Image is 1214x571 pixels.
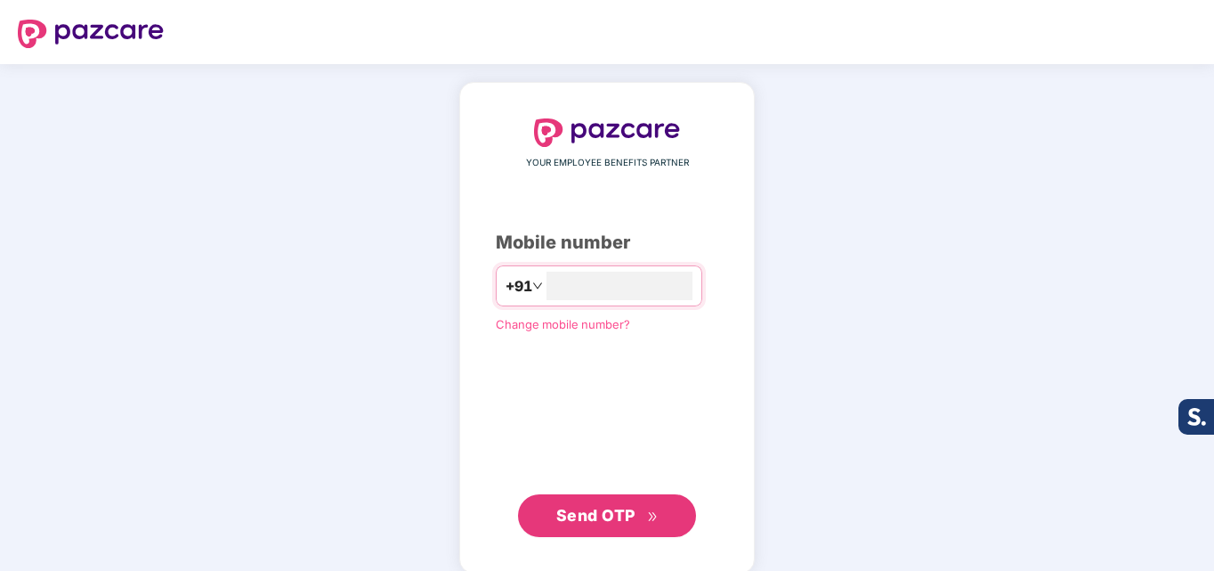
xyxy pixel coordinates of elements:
a: Change mobile number? [496,317,630,331]
span: Send OTP [556,506,635,525]
span: +91 [506,275,532,298]
span: down [532,281,543,291]
img: logo [534,118,680,147]
span: YOUR EMPLOYEE BENEFITS PARTNER [526,156,689,170]
button: Send OTPdouble-right [518,494,696,537]
img: logo [18,20,164,48]
span: double-right [647,511,659,523]
div: Mobile number [496,229,718,257]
